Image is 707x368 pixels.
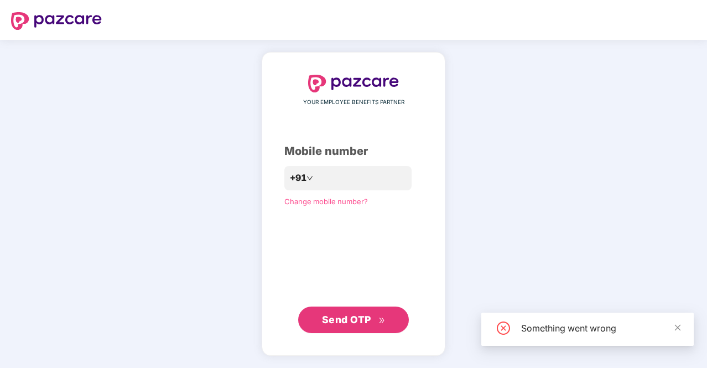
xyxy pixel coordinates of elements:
span: double-right [378,317,386,324]
a: Change mobile number? [284,197,368,206]
img: logo [11,12,102,30]
img: logo [308,75,399,92]
button: Send OTPdouble-right [298,307,409,333]
span: close-circle [497,322,510,335]
div: Something went wrong [521,322,680,335]
span: down [306,175,313,182]
span: Send OTP [322,314,371,325]
span: +91 [290,171,306,185]
div: Mobile number [284,143,423,160]
span: YOUR EMPLOYEE BENEFITS PARTNER [303,98,404,107]
span: close [674,324,682,331]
